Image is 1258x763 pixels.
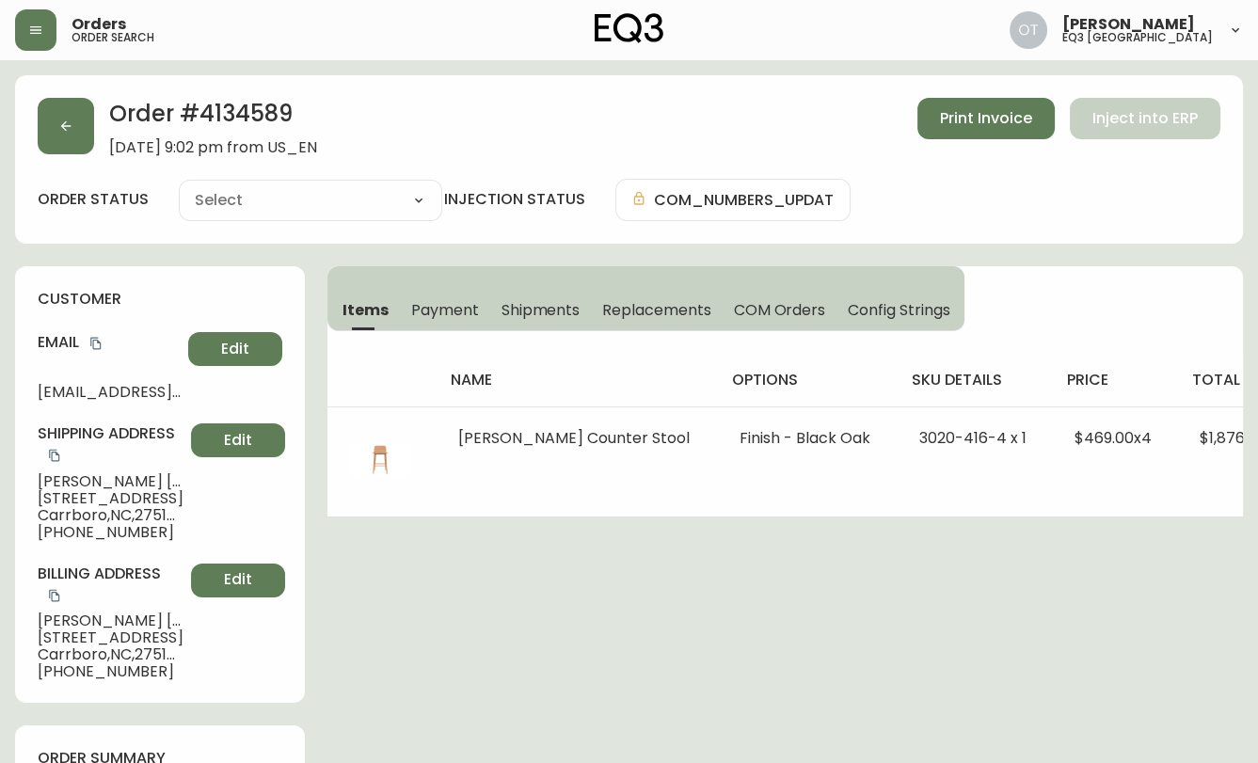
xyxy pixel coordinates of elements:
button: Edit [191,564,285,597]
span: [STREET_ADDRESS] [38,629,183,646]
button: copy [45,446,64,465]
button: Print Invoice [917,98,1055,139]
span: 3020-416-4 x 1 [919,427,1027,449]
span: Carrboro , NC , 27510 , US [38,507,183,524]
h4: customer [38,289,282,310]
span: Shipments [502,300,581,320]
span: Payment [411,300,479,320]
span: COM Orders [734,300,826,320]
span: [PERSON_NAME] Counter Stool [457,427,689,449]
img: 3020-416-400-1-cl49usvvo20pz0114dpcyujec.jpg [350,430,410,490]
button: Edit [188,332,282,366]
span: [DATE] 9:02 pm from US_EN [109,139,317,156]
span: [PERSON_NAME] [PERSON_NAME] [38,473,183,490]
button: copy [45,586,64,605]
span: [STREET_ADDRESS] [38,490,183,507]
button: Edit [191,423,285,457]
span: Items [342,300,389,320]
span: [PHONE_NUMBER] [38,663,183,680]
span: Edit [224,569,252,590]
span: [PERSON_NAME] [1062,17,1195,32]
span: Print Invoice [940,108,1032,129]
button: copy [87,334,105,353]
h4: Email [38,332,181,353]
h4: name [450,370,702,390]
span: Orders [72,17,126,32]
li: Finish - Black Oak [740,430,874,447]
span: [PERSON_NAME] [PERSON_NAME] [38,612,183,629]
img: 5d4d18d254ded55077432b49c4cb2919 [1010,11,1047,49]
span: Config Strings [848,300,949,320]
h4: injection status [444,189,585,210]
span: Carrboro , NC , 27510 , US [38,646,183,663]
span: Replacements [602,300,710,320]
img: logo [595,13,664,43]
span: Edit [224,430,252,451]
h4: Billing Address [38,564,183,606]
span: [EMAIL_ADDRESS][DOMAIN_NAME] [38,384,181,401]
h4: Shipping Address [38,423,183,466]
h5: order search [72,32,154,43]
h4: sku details [912,370,1037,390]
span: [PHONE_NUMBER] [38,524,183,541]
label: order status [38,189,149,210]
span: Edit [221,339,249,359]
h4: price [1067,370,1162,390]
span: $469.00 x 4 [1075,427,1152,449]
h4: options [732,370,882,390]
h5: eq3 [GEOGRAPHIC_DATA] [1062,32,1213,43]
h2: Order # 4134589 [109,98,317,139]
